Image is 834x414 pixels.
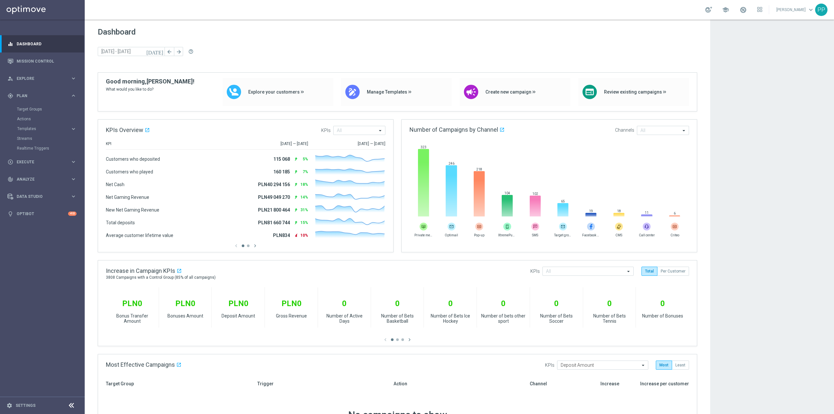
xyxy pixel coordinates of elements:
[815,4,827,16] div: PP
[17,146,68,151] a: Realtime Triggers
[17,114,84,124] div: Actions
[17,160,70,164] span: Execute
[17,107,68,112] a: Target Groups
[7,176,13,182] i: track_changes
[70,193,77,200] i: keyboard_arrow_right
[70,176,77,182] i: keyboard_arrow_right
[7,177,77,182] button: track_changes Analyze keyboard_arrow_right
[7,93,13,99] i: gps_fixed
[7,93,70,99] div: Plan
[17,126,77,131] button: Templates keyboard_arrow_right
[17,52,77,70] a: Mission Control
[7,76,13,81] i: person_search
[7,52,77,70] div: Mission Control
[7,41,77,47] button: equalizer Dashboard
[70,93,77,99] i: keyboard_arrow_right
[17,116,68,122] a: Actions
[7,205,77,222] div: Optibot
[7,176,70,182] div: Analyze
[70,126,77,132] i: keyboard_arrow_right
[7,159,77,165] button: play_circle_outline Execute keyboard_arrow_right
[7,41,13,47] i: equalizer
[7,76,70,81] div: Explore
[17,134,84,143] div: Streams
[70,159,77,165] i: keyboard_arrow_right
[7,93,77,98] button: gps_fixed Plan keyboard_arrow_right
[17,143,84,153] div: Realtime Triggers
[722,6,729,13] span: school
[7,194,77,199] button: Data Studio keyboard_arrow_right
[7,211,13,217] i: lightbulb
[17,104,84,114] div: Target Groups
[7,159,70,165] div: Execute
[17,127,70,131] div: Templates
[17,35,77,52] a: Dashboard
[16,404,36,407] a: Settings
[17,124,84,134] div: Templates
[70,75,77,81] i: keyboard_arrow_right
[17,205,68,222] a: Optibot
[17,195,70,199] span: Data Studio
[7,211,77,216] button: lightbulb Optibot +10
[7,76,77,81] button: person_search Explore keyboard_arrow_right
[7,59,77,64] button: Mission Control
[776,5,815,15] a: [PERSON_NAME]keyboard_arrow_down
[7,194,70,200] div: Data Studio
[7,403,12,408] i: settings
[17,94,70,98] span: Plan
[7,35,77,52] div: Dashboard
[807,6,814,13] span: keyboard_arrow_down
[7,159,13,165] i: play_circle_outline
[17,136,68,141] a: Streams
[17,177,70,181] span: Analyze
[17,127,64,131] span: Templates
[17,77,70,81] span: Explore
[68,212,77,216] div: +10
